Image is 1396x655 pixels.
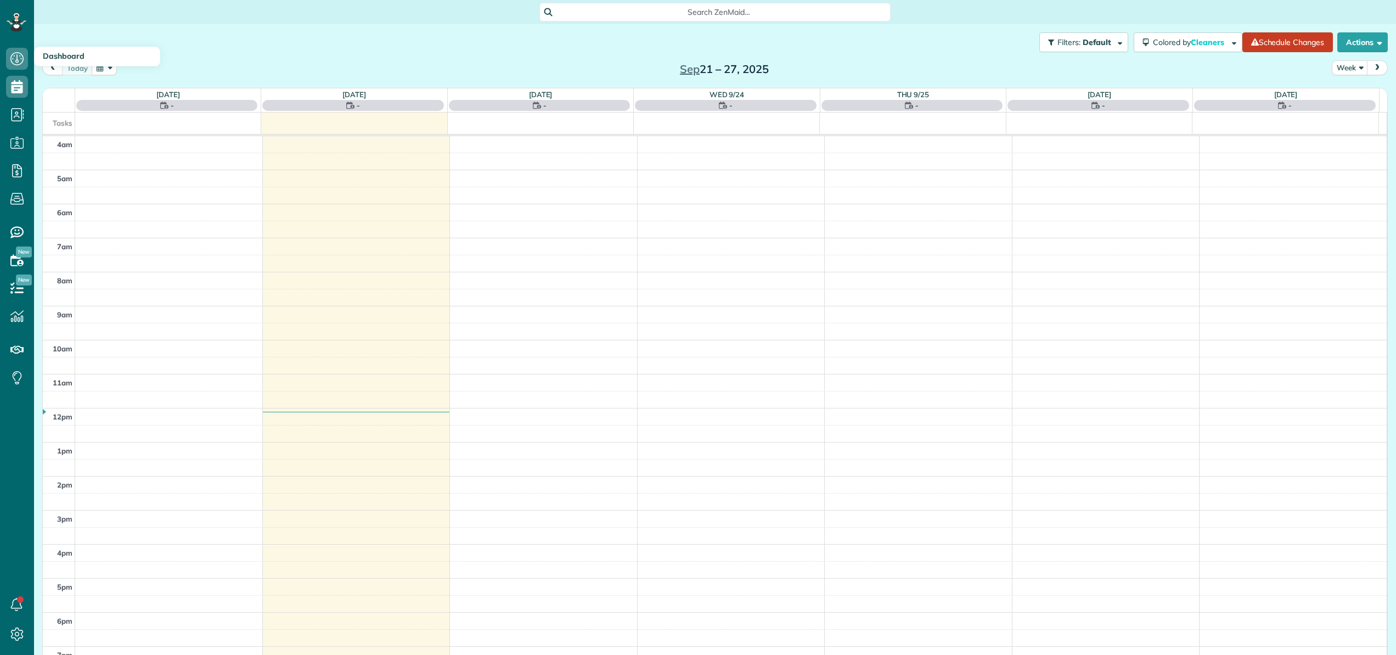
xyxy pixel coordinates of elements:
span: 2pm [57,480,72,489]
button: Filters: Default [1039,32,1128,52]
span: 4pm [57,548,72,557]
span: - [171,100,174,111]
span: New [16,275,32,285]
button: Week [1332,60,1368,75]
a: [DATE] [1088,90,1111,99]
span: New [16,247,32,257]
span: Colored by [1153,37,1228,47]
button: Actions [1337,32,1388,52]
span: 4am [57,140,72,149]
span: 1pm [57,446,72,455]
a: Wed 9/24 [710,90,745,99]
span: Tasks [53,119,72,127]
span: - [915,100,919,111]
span: 3pm [57,514,72,523]
span: 9am [57,310,72,319]
span: - [543,100,547,111]
span: Dashboard [43,51,85,61]
span: Cleaners [1191,37,1226,47]
span: - [729,100,733,111]
span: 5am [57,174,72,183]
a: Filters: Default [1034,32,1128,52]
a: [DATE] [529,90,553,99]
span: 8am [57,276,72,285]
button: next [1367,60,1388,75]
span: - [1102,100,1105,111]
a: [DATE] [1274,90,1298,99]
a: Schedule Changes [1242,32,1333,52]
span: 7am [57,242,72,251]
span: - [1288,100,1292,111]
a: [DATE] [156,90,180,99]
span: 11am [53,378,72,387]
span: Default [1083,37,1112,47]
a: Thu 9/25 [897,90,930,99]
a: [DATE] [342,90,366,99]
span: 10am [53,344,72,353]
span: 5pm [57,583,72,591]
span: 6pm [57,617,72,625]
span: Filters: [1057,37,1080,47]
h2: 21 – 27, 2025 [656,63,793,75]
span: - [357,100,360,111]
span: 12pm [53,412,72,421]
span: Sep [680,62,700,76]
button: Colored byCleaners [1134,32,1242,52]
button: prev [42,60,63,75]
span: 6am [57,208,72,217]
button: today [62,60,93,75]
